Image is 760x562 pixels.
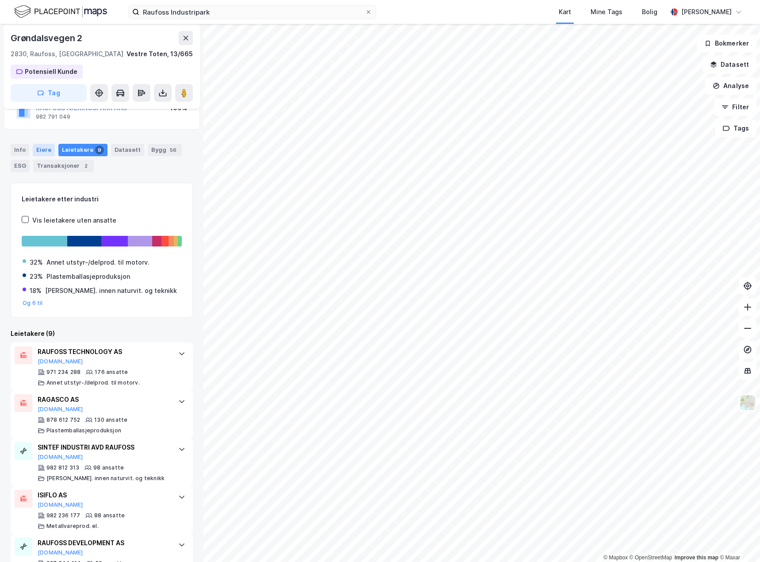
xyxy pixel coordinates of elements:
div: Leietakere (9) [11,328,193,339]
div: RAUFOSS DEVELOPMENT AS [38,538,169,548]
div: RAUFOSS TECHNOLOGY AS [38,346,169,357]
div: 2 [81,162,90,170]
a: Mapbox [603,554,628,561]
a: Improve this map [675,554,718,561]
button: Og 6 til [23,300,43,307]
button: Tags [715,119,756,137]
img: logo.f888ab2527a4732fd821a326f86c7f29.svg [14,4,107,19]
div: ESG [11,160,30,172]
div: 176 ansatte [95,369,128,376]
div: Metallvareprod. el. [46,523,99,530]
div: Plastemballasjeproduksjon [46,271,130,282]
button: Datasett [702,56,756,73]
div: Bygg [148,144,182,156]
div: 2830, Raufoss, [GEOGRAPHIC_DATA] [11,49,123,59]
div: ISIFLO AS [38,490,169,500]
div: Transaksjoner [33,160,94,172]
div: Bolig [642,7,657,17]
div: Leietakere [58,144,107,156]
div: 98 ansatte [93,464,124,471]
a: OpenStreetMap [629,554,672,561]
button: [DOMAIN_NAME] [38,501,83,508]
div: Mine Tags [591,7,622,17]
div: 18% [30,285,42,296]
div: RAGASCO AS [38,394,169,405]
div: 23% [30,271,43,282]
div: 56 [168,146,178,154]
div: Datasett [111,144,144,156]
button: Tag [11,84,87,102]
button: [DOMAIN_NAME] [38,549,83,556]
button: [DOMAIN_NAME] [38,406,83,413]
button: Filter [714,98,756,116]
div: Annet utstyr-/delprod. til motorv. [46,257,150,268]
div: [PERSON_NAME]. innen naturvit. og teknikk [46,475,165,482]
div: SINTEF INDUSTRI AVD RAUFOSS [38,442,169,453]
button: Analyse [705,77,756,95]
img: Z [739,394,756,411]
div: 88 ansatte [94,512,125,519]
div: Eiere [33,144,55,156]
div: Vestre Toten, 13/665 [127,49,193,59]
div: 982 236 177 [46,512,80,519]
div: 971 234 288 [46,369,81,376]
div: Plastemballasjeproduksjon [46,427,121,434]
div: [PERSON_NAME] [681,7,732,17]
div: Kart [559,7,571,17]
div: 982 812 313 [46,464,79,471]
div: 130 ansatte [94,416,127,423]
button: [DOMAIN_NAME] [38,454,83,461]
iframe: Chat Widget [716,520,760,562]
button: Bokmerker [697,35,756,52]
div: Kontrollprogram for chat [716,520,760,562]
div: Potensiell Kunde [25,66,77,77]
div: Vis leietakere uten ansatte [32,215,116,226]
div: Grøndalsvegen 2 [11,31,84,45]
div: 9 [95,146,104,154]
div: 32% [30,257,43,268]
div: Leietakere etter industri [22,194,182,204]
div: 878 612 752 [46,416,80,423]
div: 982 791 049 [36,113,70,120]
button: [DOMAIN_NAME] [38,358,83,365]
div: Info [11,144,29,156]
div: [PERSON_NAME]. innen naturvit. og teknikk [45,285,177,296]
div: Annet utstyr-/delprod. til motorv. [46,379,140,386]
input: Søk på adresse, matrikkel, gårdeiere, leietakere eller personer [139,5,365,19]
